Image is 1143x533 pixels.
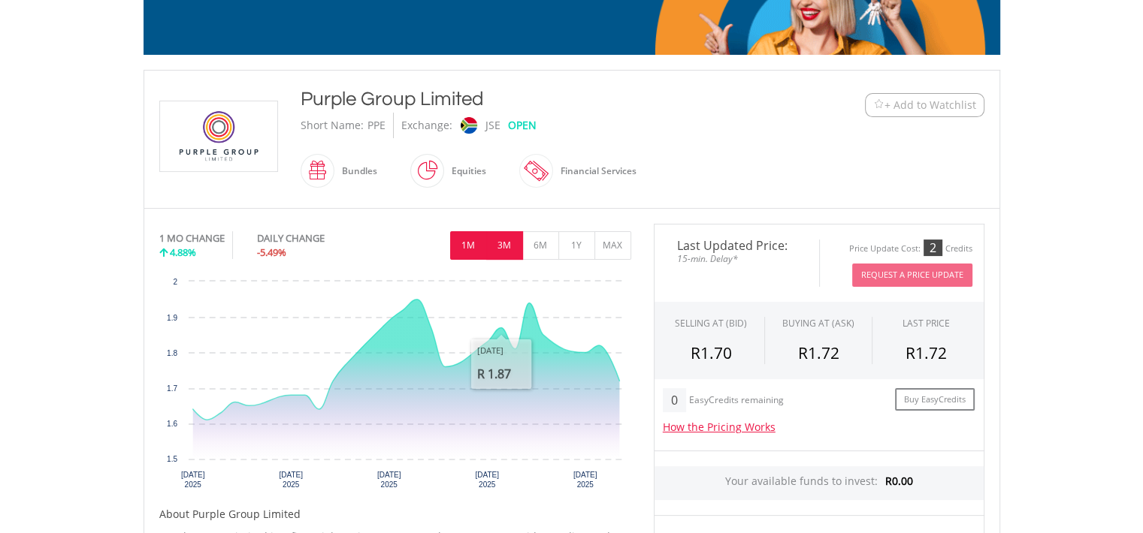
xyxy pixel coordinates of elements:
[849,243,921,254] div: Price Update Cost:
[173,278,177,286] text: 2
[301,86,773,113] div: Purple Group Limited
[167,349,177,357] text: 1.8
[553,153,637,189] div: Financial Services
[895,388,975,411] a: Buy EasyCredits
[884,98,976,113] span: + Add to Watchlist
[180,471,204,489] text: [DATE] 2025
[159,231,225,245] div: 1 MO CHANGE
[444,153,486,189] div: Equities
[865,93,984,117] button: Watchlist + Add to Watchlist
[167,455,177,463] text: 1.5
[594,231,631,260] button: MAX
[460,117,476,134] img: jse.png
[334,153,377,189] div: Bundles
[301,113,364,138] div: Short Name:
[666,239,808,251] span: Last Updated Price:
[782,317,854,330] span: BUYING AT (ASK)
[257,231,375,245] div: DAILY CHANGE
[691,342,732,363] span: R1.70
[367,113,386,138] div: PPE
[873,99,884,110] img: Watchlist
[167,314,177,322] text: 1.9
[689,395,784,408] div: EasyCredits remaining
[666,251,808,266] span: 15-min. Delay*
[486,231,523,260] button: 3M
[945,243,972,254] div: Credits
[376,471,401,489] text: [DATE] 2025
[924,239,942,256] div: 2
[450,231,487,260] button: 1M
[159,274,631,499] div: Chart. Highcharts interactive chart.
[401,113,452,138] div: Exchange:
[655,466,984,500] div: Your available funds to invest:
[159,274,631,499] svg: Interactive chart
[159,507,631,522] h5: About Purple Group Limited
[573,471,597,489] text: [DATE] 2025
[475,471,499,489] text: [DATE] 2025
[663,388,686,412] div: 0
[906,342,947,363] span: R1.72
[167,420,177,428] text: 1.6
[663,420,776,434] a: How the Pricing Works
[852,263,972,287] button: Request A Price Update
[257,245,286,259] span: -5.49%
[885,474,913,488] span: R0.00
[508,113,537,138] div: OPEN
[485,113,500,138] div: JSE
[170,245,196,259] span: 4.88%
[675,317,747,330] div: SELLING AT (BID)
[558,231,595,260] button: 1Y
[797,342,839,363] span: R1.72
[279,471,303,489] text: [DATE] 2025
[903,317,950,330] div: LAST PRICE
[522,231,559,260] button: 6M
[162,101,275,171] img: EQU.ZA.PPE.png
[167,384,177,393] text: 1.7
